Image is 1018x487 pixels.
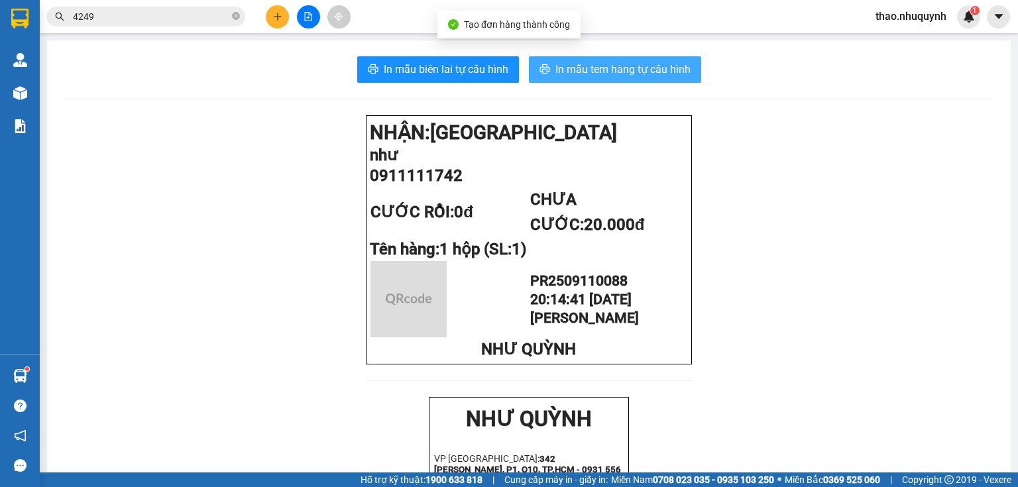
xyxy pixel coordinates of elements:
img: warehouse-icon [13,86,27,100]
img: solution-icon [13,119,27,133]
span: | [492,472,494,487]
span: | [890,472,892,487]
strong: NHƯ QUỲNH [36,5,162,30]
span: 0đ [454,203,473,221]
span: Tên hàng: [370,240,526,258]
span: check-circle [448,19,459,30]
strong: 0708 023 035 - 0935 103 250 [653,474,774,485]
input: Tìm tên, số ĐT hoặc mã đơn [73,9,229,24]
span: 1 hộp (SL: [439,240,526,258]
button: caret-down [987,5,1010,28]
button: file-add [297,5,320,28]
span: 1 [972,6,977,15]
sup: 1 [970,6,980,15]
span: plus [273,12,282,21]
span: file-add [304,12,313,21]
p: VP [GEOGRAPHIC_DATA]: [434,453,624,485]
strong: NHẬN: [370,121,617,144]
span: 20.000đ [584,215,645,234]
span: Miền Nam [611,472,774,487]
span: như [370,146,397,164]
span: [GEOGRAPHIC_DATA] [430,121,617,144]
strong: 1900 633 818 [425,474,482,485]
span: Cung cấp máy in - giấy in: [504,472,608,487]
span: notification [14,429,27,442]
strong: 342 [PERSON_NAME], P1, Q10, TP.HCM - 0931 556 979 [5,50,192,80]
span: [PERSON_NAME] [530,309,639,326]
span: CHƯA CƯỚC: [530,190,645,234]
span: 0911111742 [370,166,463,185]
span: In mẫu biên lai tự cấu hình [384,61,508,78]
span: PR2509110088 [530,272,628,289]
span: printer [368,64,378,76]
button: printerIn mẫu biên lai tự cấu hình [357,56,519,83]
span: aim [334,12,343,21]
span: caret-down [993,11,1005,23]
span: search [55,12,64,21]
span: Tạo đơn hàng thành công [464,19,570,30]
span: CƯỚC RỒI: [370,203,473,221]
p: VP [GEOGRAPHIC_DATA]: [5,48,194,80]
span: ⚪️ [777,477,781,482]
span: message [14,459,27,472]
img: warehouse-icon [13,369,27,383]
button: plus [266,5,289,28]
span: thao.nhuquynh [865,8,957,25]
span: close-circle [232,12,240,20]
sup: 1 [25,367,29,371]
button: printerIn mẫu tem hàng tự cấu hình [529,56,701,83]
img: icon-new-feature [963,11,975,23]
span: Hỗ trợ kỹ thuật: [361,472,482,487]
span: Miền Bắc [785,472,880,487]
img: qr-code [370,261,447,337]
span: NHƯ QUỲNH [481,340,576,358]
span: 1) [512,240,526,258]
strong: 342 [PERSON_NAME], P1, Q10, TP.HCM - 0931 556 979 [434,454,621,485]
span: question-circle [14,400,27,412]
img: warehouse-icon [13,53,27,67]
strong: NHƯ QUỲNH [466,406,592,431]
strong: Khu K1, [PERSON_NAME] [PERSON_NAME], [PERSON_NAME][GEOGRAPHIC_DATA], [GEOGRAPHIC_DATA]PRTC - 0931... [5,84,189,135]
span: printer [539,64,550,76]
span: 20:14:41 [DATE] [530,291,632,307]
img: logo-vxr [11,9,28,28]
button: aim [327,5,351,28]
span: copyright [944,475,954,484]
span: In mẫu tem hàng tự cấu hình [555,61,691,78]
span: close-circle [232,11,240,23]
strong: 0369 525 060 [823,474,880,485]
span: [PERSON_NAME]: [5,82,87,95]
